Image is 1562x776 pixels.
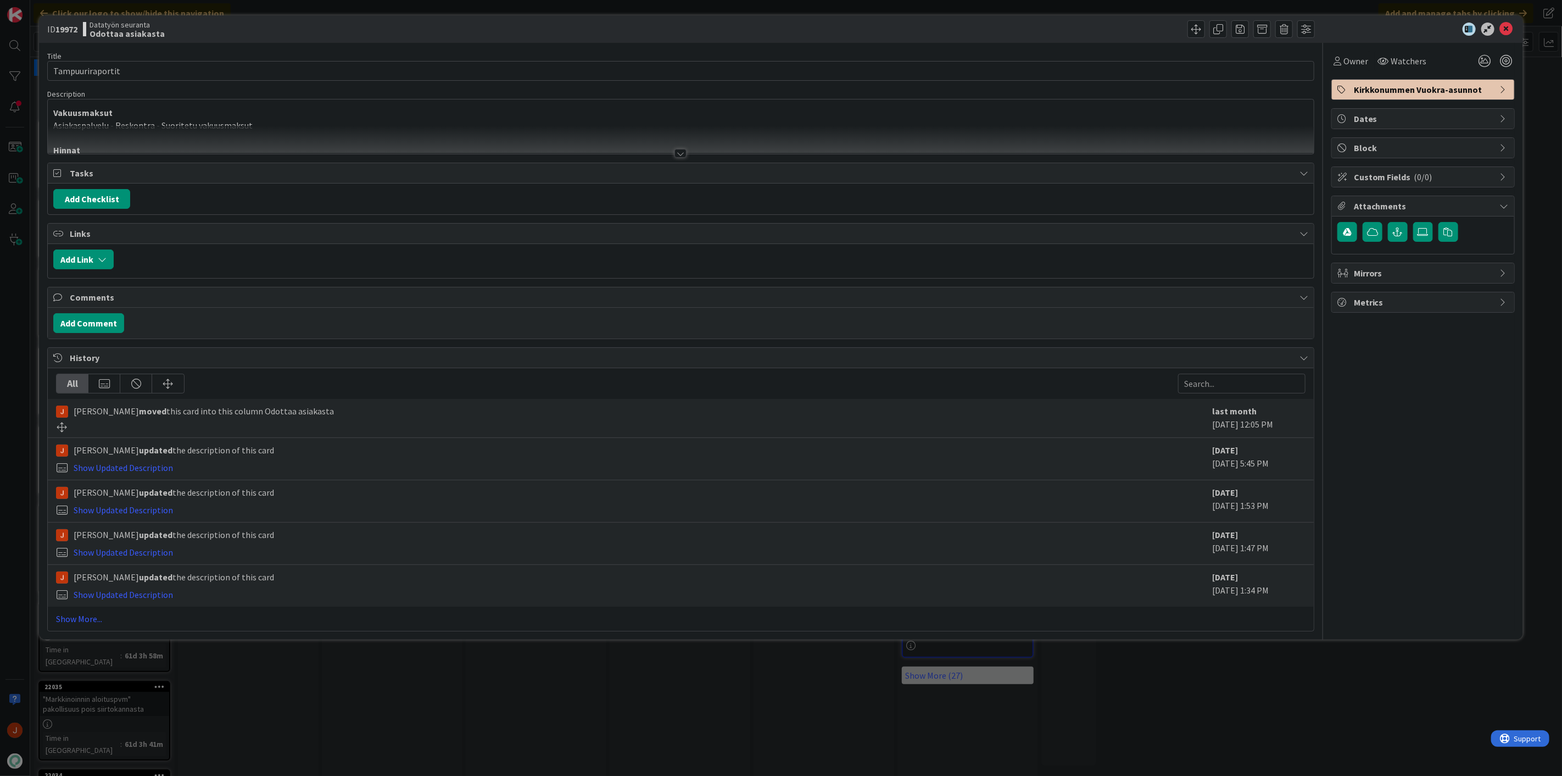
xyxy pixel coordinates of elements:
img: JM [56,445,68,457]
span: Custom Fields [1354,170,1494,184]
b: updated [139,445,172,456]
span: Datatyön seuranta [90,20,165,29]
b: updated [139,529,172,540]
b: last month [1212,406,1257,417]
div: All [57,374,88,393]
span: Comments [70,291,1294,304]
span: ( 0/0 ) [1414,171,1432,182]
input: Search... [1178,374,1306,393]
div: [DATE] 5:45 PM [1212,444,1306,474]
p: Asiakaspalvelu - Reskontra - Suoritetu vakuusmaksut [53,119,1308,132]
input: type card name here... [47,61,1314,81]
b: updated [139,487,172,498]
span: History [70,351,1294,364]
b: [DATE] [1212,487,1238,498]
span: Metrics [1354,296,1494,309]
span: Owner [1343,54,1368,68]
a: Show Updated Description [74,589,173,600]
span: Block [1354,141,1494,154]
span: [PERSON_NAME] the description of this card [74,570,274,584]
b: 19972 [55,24,77,35]
b: updated [139,572,172,583]
button: Add Checklist [53,189,130,209]
div: [DATE] 1:53 PM [1212,486,1306,517]
span: Description [47,89,85,99]
span: Watchers [1391,54,1427,68]
div: [DATE] 1:47 PM [1212,528,1306,559]
b: [DATE] [1212,445,1238,456]
b: [DATE] [1212,529,1238,540]
span: Attachments [1354,199,1494,213]
a: Show Updated Description [74,462,173,473]
span: [PERSON_NAME] the description of this card [74,444,274,457]
strong: Vakuusmaksut [53,107,113,118]
img: JM [56,406,68,418]
img: JM [56,572,68,584]
button: Add Comment [53,313,124,333]
img: JM [56,529,68,541]
span: Mirrors [1354,267,1494,280]
span: [PERSON_NAME] this card into this column Odottaa asiakasta [74,404,334,418]
img: JM [56,487,68,499]
span: [PERSON_NAME] the description of this card [74,486,274,499]
button: Add Link [53,250,114,269]
b: Odottaa asiakasta [90,29,165,38]
span: [PERSON_NAME] the description of this card [74,528,274,541]
span: Kirkkonummen Vuokra-asunnot [1354,83,1494,96]
a: Show More... [56,612,1306,625]
b: moved [139,406,166,417]
div: [DATE] 1:34 PM [1212,570,1306,601]
div: [DATE] 12:05 PM [1212,404,1306,432]
span: Tasks [70,167,1294,180]
span: Links [70,227,1294,240]
span: Support [23,2,50,15]
a: Show Updated Description [74,505,173,516]
a: Show Updated Description [74,547,173,558]
b: [DATE] [1212,572,1238,583]
label: Title [47,51,62,61]
span: ID [47,23,77,36]
span: Dates [1354,112,1494,125]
